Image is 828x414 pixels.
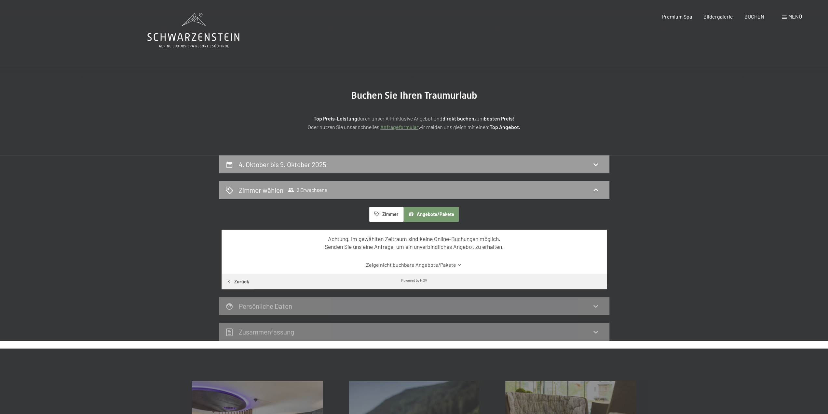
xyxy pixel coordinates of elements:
[788,13,802,20] span: Menü
[233,235,595,251] div: Achtung, im gewählten Zeitraum sind keine Online-Buchungen möglich. Senden Sie uns eine Anfrage, ...
[239,328,294,336] h2: Zusammen­fassung
[288,187,327,193] span: 2 Erwachsene
[490,124,520,130] strong: Top Angebot.
[314,115,357,121] strong: Top Preis-Leistung
[744,13,764,20] a: BUCHEN
[703,13,733,20] a: Bildergalerie
[484,115,513,121] strong: besten Preis
[239,185,283,195] h2: Zimmer wählen
[239,160,326,168] h2: 4. Oktober bis 9. Oktober 2025
[233,261,595,268] a: Zeige nicht buchbare Angebote/Pakete
[401,278,427,283] div: Powered by HGV
[251,114,577,131] p: durch unser All-inklusive Angebot und zum ! Oder nutzen Sie unser schnelles wir melden uns gleich...
[380,124,418,130] a: Anfrageformular
[351,90,477,101] span: Buchen Sie Ihren Traumurlaub
[239,302,292,310] h2: Persönliche Daten
[442,115,474,121] strong: direkt buchen
[403,207,459,222] button: Angebote/Pakete
[222,274,254,289] button: Zurück
[369,207,403,222] button: Zimmer
[662,13,692,20] a: Premium Spa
